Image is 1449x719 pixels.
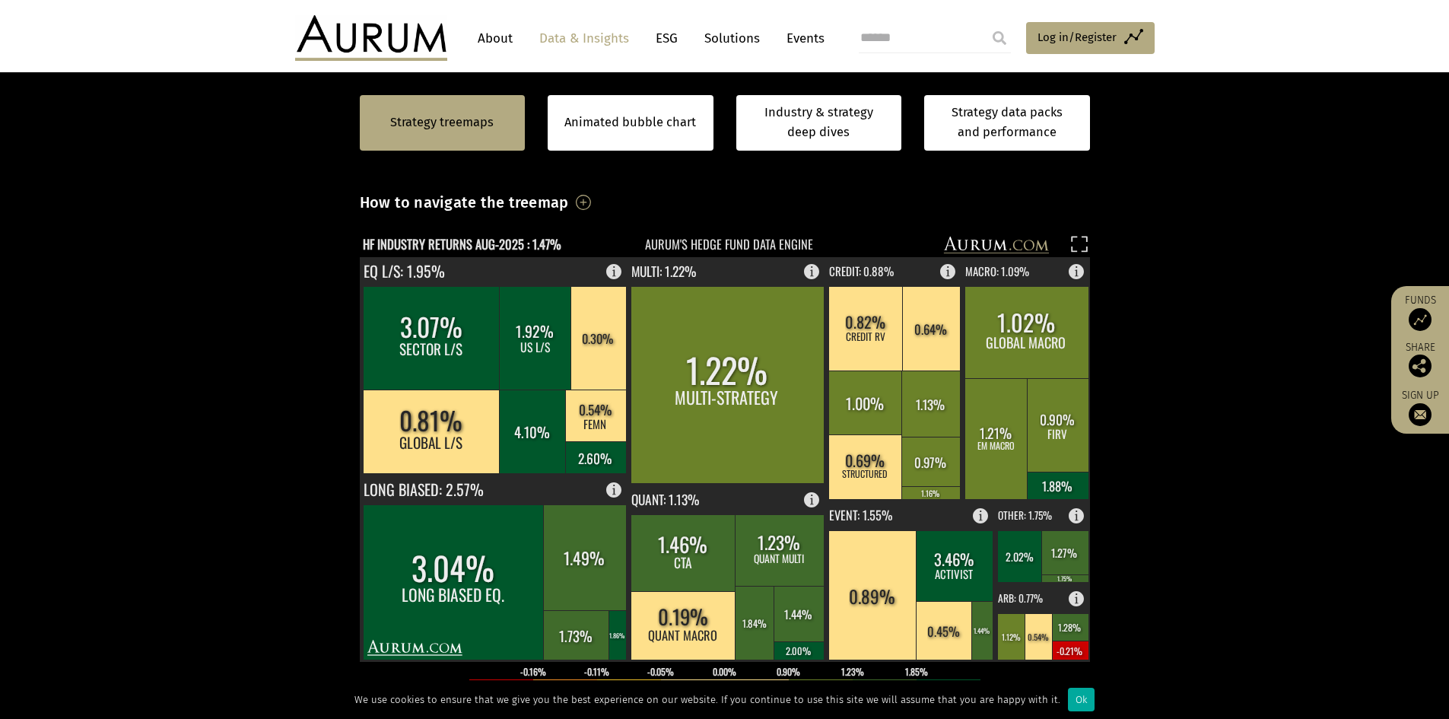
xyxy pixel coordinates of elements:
input: Submit [984,23,1015,53]
a: About [470,24,520,52]
a: Animated bubble chart [564,113,696,132]
a: Events [779,24,825,52]
a: Solutions [697,24,767,52]
a: Strategy data packs and performance [924,95,1090,151]
a: ESG [648,24,685,52]
h3: How to navigate the treemap [360,189,569,215]
a: Funds [1399,294,1441,331]
img: Access Funds [1409,308,1432,331]
img: Sign up to our newsletter [1409,403,1432,426]
img: Share this post [1409,355,1432,377]
a: Data & Insights [532,24,637,52]
img: Aurum [295,15,447,61]
a: Strategy treemaps [390,113,494,132]
a: Sign up [1399,389,1441,426]
div: Share [1399,342,1441,377]
a: Log in/Register [1026,22,1155,54]
span: Log in/Register [1037,28,1117,46]
div: Ok [1068,688,1095,711]
a: Industry & strategy deep dives [736,95,902,151]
